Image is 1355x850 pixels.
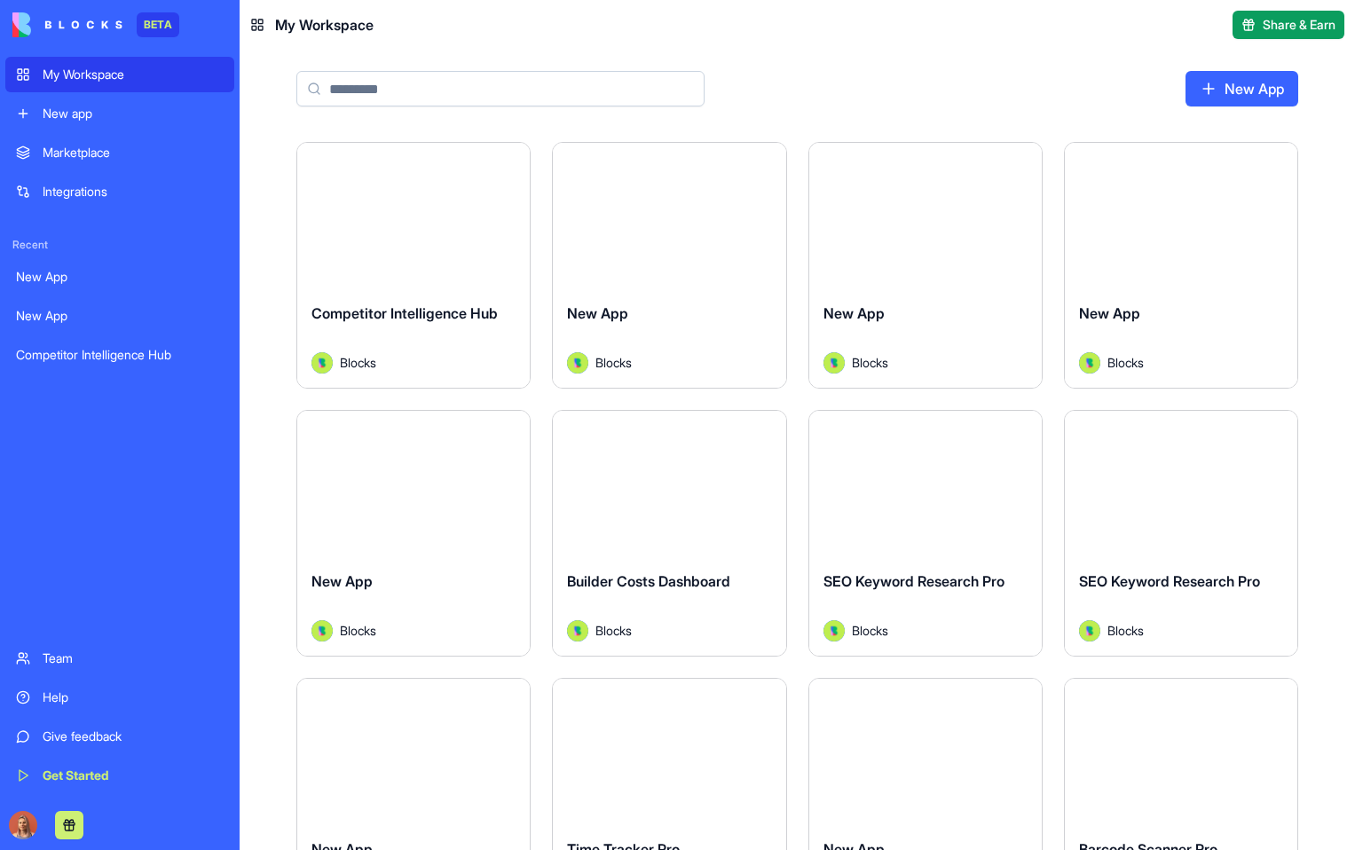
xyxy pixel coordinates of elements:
[311,572,373,590] span: New App
[43,728,224,745] div: Give feedback
[1079,620,1100,641] img: Avatar
[1186,71,1298,106] a: New App
[5,719,234,754] a: Give feedback
[16,307,224,325] div: New App
[1064,410,1298,657] a: SEO Keyword Research ProAvatarBlocks
[137,12,179,37] div: BETA
[808,410,1043,657] a: SEO Keyword Research ProAvatarBlocks
[43,66,224,83] div: My Workspace
[852,621,888,640] span: Blocks
[5,174,234,209] a: Integrations
[567,572,730,590] span: Builder Costs Dashboard
[311,304,498,322] span: Competitor Intelligence Hub
[12,12,179,37] a: BETA
[5,337,234,373] a: Competitor Intelligence Hub
[567,352,588,374] img: Avatar
[5,758,234,793] a: Get Started
[552,410,786,657] a: Builder Costs DashboardAvatarBlocks
[5,135,234,170] a: Marketplace
[1263,16,1335,34] span: Share & Earn
[595,353,632,372] span: Blocks
[12,12,122,37] img: logo
[43,649,224,667] div: Team
[1079,304,1140,322] span: New App
[5,96,234,131] a: New app
[43,689,224,706] div: Help
[1233,11,1344,39] button: Share & Earn
[1079,352,1100,374] img: Avatar
[311,620,333,641] img: Avatar
[823,352,845,374] img: Avatar
[340,353,376,372] span: Blocks
[43,144,224,161] div: Marketplace
[1079,572,1260,590] span: SEO Keyword Research Pro
[43,105,224,122] div: New app
[5,238,234,252] span: Recent
[1064,142,1298,389] a: New AppAvatarBlocks
[5,641,234,676] a: Team
[595,621,632,640] span: Blocks
[5,57,234,92] a: My Workspace
[823,304,885,322] span: New App
[5,680,234,715] a: Help
[296,410,531,657] a: New AppAvatarBlocks
[9,811,37,839] img: Marina_gj5dtt.jpg
[5,298,234,334] a: New App
[5,259,234,295] a: New App
[340,621,376,640] span: Blocks
[275,14,374,35] span: My Workspace
[567,304,628,322] span: New App
[296,142,531,389] a: Competitor Intelligence HubAvatarBlocks
[567,620,588,641] img: Avatar
[16,346,224,364] div: Competitor Intelligence Hub
[823,572,1004,590] span: SEO Keyword Research Pro
[1107,621,1144,640] span: Blocks
[852,353,888,372] span: Blocks
[808,142,1043,389] a: New AppAvatarBlocks
[552,142,786,389] a: New AppAvatarBlocks
[311,352,333,374] img: Avatar
[43,767,224,784] div: Get Started
[1107,353,1144,372] span: Blocks
[43,183,224,201] div: Integrations
[823,620,845,641] img: Avatar
[16,268,224,286] div: New App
